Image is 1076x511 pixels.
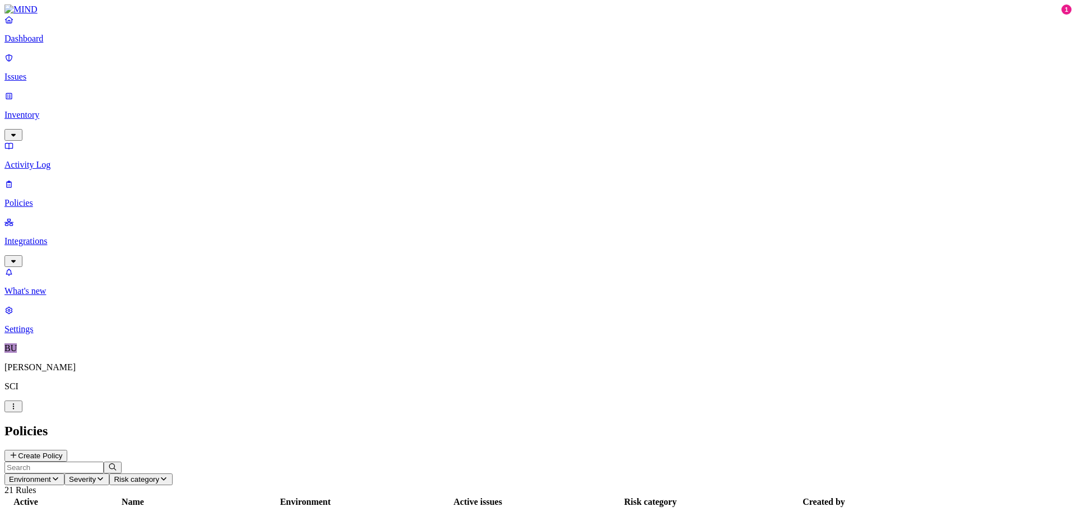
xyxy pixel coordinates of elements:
[9,475,51,484] span: Environment
[4,450,67,462] button: Create Policy
[4,462,104,473] input: Search
[4,217,1072,265] a: Integrations
[4,423,1072,439] h2: Policies
[4,236,1072,246] p: Integrations
[738,497,910,507] div: Created by
[4,34,1072,44] p: Dashboard
[6,497,45,507] div: Active
[4,343,17,353] span: BU
[4,179,1072,208] a: Policies
[4,485,36,495] span: 21 Rules
[4,198,1072,208] p: Policies
[4,72,1072,82] p: Issues
[4,362,1072,372] p: [PERSON_NAME]
[1061,4,1072,15] div: 1
[4,15,1072,44] a: Dashboard
[4,267,1072,296] a: What's new
[220,497,391,507] div: Environment
[4,160,1072,170] p: Activity Log
[4,53,1072,82] a: Issues
[4,141,1072,170] a: Activity Log
[565,497,736,507] div: Risk category
[114,475,159,484] span: Risk category
[4,4,1072,15] a: MIND
[393,497,563,507] div: Active issues
[69,475,96,484] span: Severity
[4,91,1072,139] a: Inventory
[4,381,1072,392] p: SCI
[4,324,1072,334] p: Settings
[4,286,1072,296] p: What's new
[4,110,1072,120] p: Inventory
[48,497,218,507] div: Name
[4,4,38,15] img: MIND
[4,305,1072,334] a: Settings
